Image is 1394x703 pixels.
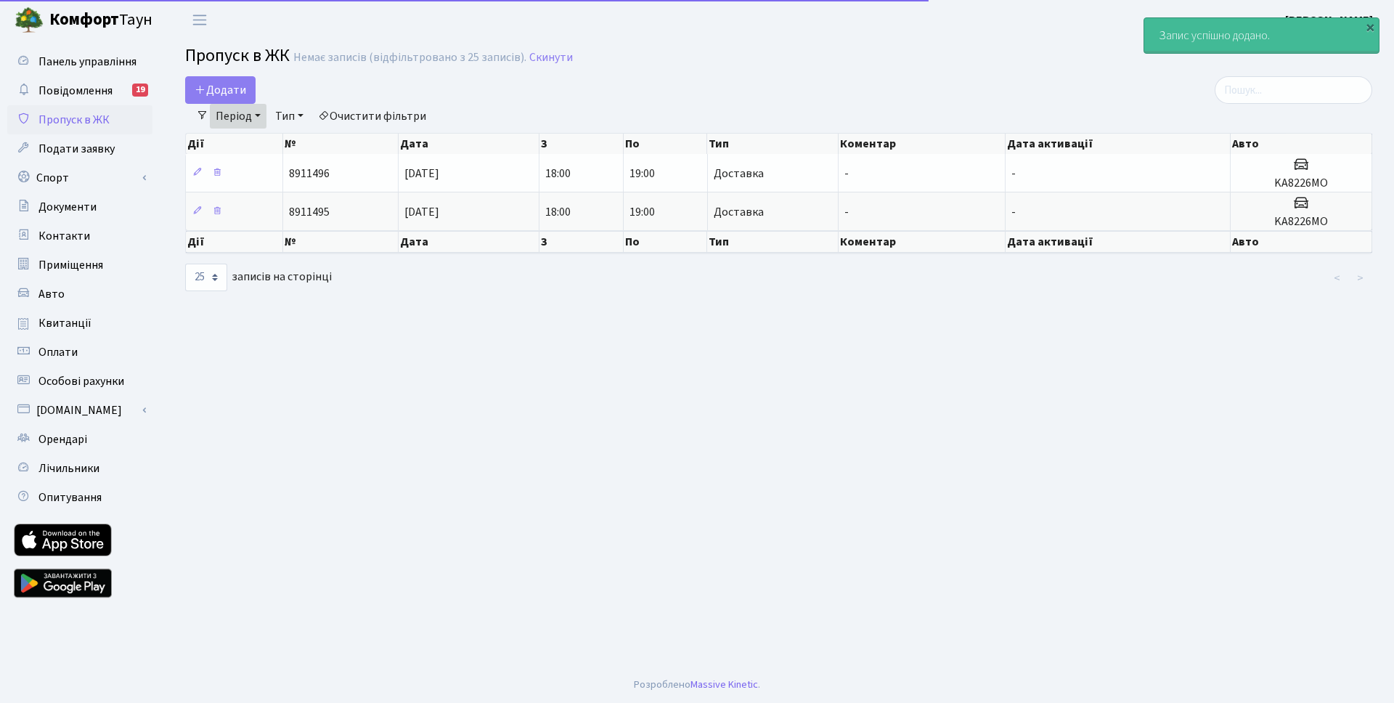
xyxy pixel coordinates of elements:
a: Документи [7,192,152,222]
a: Пропуск в ЖК [7,105,152,134]
span: Квитанції [38,315,91,331]
b: [PERSON_NAME]. [1285,12,1377,28]
a: Спорт [7,163,152,192]
a: Опитування [7,483,152,512]
span: 8911495 [289,204,330,220]
th: По [624,231,708,253]
th: Дії [186,134,283,154]
img: logo.png [15,6,44,35]
a: Приміщення [7,251,152,280]
a: Контакти [7,222,152,251]
a: Орендарі [7,425,152,454]
a: Квитанції [7,309,152,338]
select: записів на сторінці [185,264,227,291]
div: Немає записів (відфільтровано з 25 записів). [293,51,526,65]
a: Скинути [529,51,573,65]
th: З [539,231,624,253]
a: Оплати [7,338,152,367]
th: Дата [399,231,539,253]
span: 19:00 [629,204,655,220]
span: 18:00 [545,166,571,182]
a: Очистити фільтри [312,104,432,129]
span: - [844,204,849,220]
button: Переключити навігацію [182,8,218,32]
th: № [283,231,399,253]
span: [DATE] [404,166,439,182]
a: Лічильники [7,454,152,483]
label: записів на сторінці [185,264,332,291]
th: Дата [399,134,539,154]
a: Додати [185,76,256,104]
span: 18:00 [545,204,571,220]
a: Тип [269,104,309,129]
th: З [539,134,624,154]
span: Особові рахунки [38,373,124,389]
span: Пропуск в ЖК [185,43,290,68]
th: Коментар [839,134,1006,154]
a: [DOMAIN_NAME] [7,396,152,425]
th: Дата активації [1006,134,1231,154]
span: Подати заявку [38,141,115,157]
span: Доставка [714,206,764,218]
span: Пропуск в ЖК [38,112,110,128]
div: × [1363,20,1377,34]
div: Розроблено . [634,677,760,693]
span: Оплати [38,344,78,360]
div: Запис успішно додано. [1144,18,1379,53]
th: Дії [186,231,283,253]
span: Доставка [714,168,764,179]
span: Контакти [38,228,90,244]
span: 19:00 [629,166,655,182]
th: Коментар [839,231,1006,253]
span: Авто [38,286,65,302]
th: По [624,134,708,154]
span: - [844,166,849,182]
span: [DATE] [404,204,439,220]
th: Тип [707,231,838,253]
input: Пошук... [1215,76,1372,104]
h5: KA8226MO [1236,215,1366,229]
a: Подати заявку [7,134,152,163]
th: Дата активації [1006,231,1231,253]
span: Панель управління [38,54,136,70]
span: Приміщення [38,257,103,273]
span: - [1011,204,1016,220]
span: - [1011,166,1016,182]
th: Авто [1231,231,1372,253]
a: [PERSON_NAME]. [1285,12,1377,29]
a: Панель управління [7,47,152,76]
span: Орендарі [38,431,87,447]
a: Авто [7,280,152,309]
th: Тип [707,134,838,154]
a: Період [210,104,266,129]
a: Massive Kinetic [690,677,758,692]
span: Повідомлення [38,83,113,99]
b: Комфорт [49,8,119,31]
span: Додати [195,82,246,98]
div: 19 [132,84,148,97]
span: Опитування [38,489,102,505]
th: № [283,134,399,154]
span: Лічильники [38,460,99,476]
a: Особові рахунки [7,367,152,396]
span: Документи [38,199,97,215]
span: Таун [49,8,152,33]
a: Повідомлення19 [7,76,152,105]
span: 8911496 [289,166,330,182]
h5: KA8226MO [1236,176,1366,190]
th: Авто [1231,134,1372,154]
